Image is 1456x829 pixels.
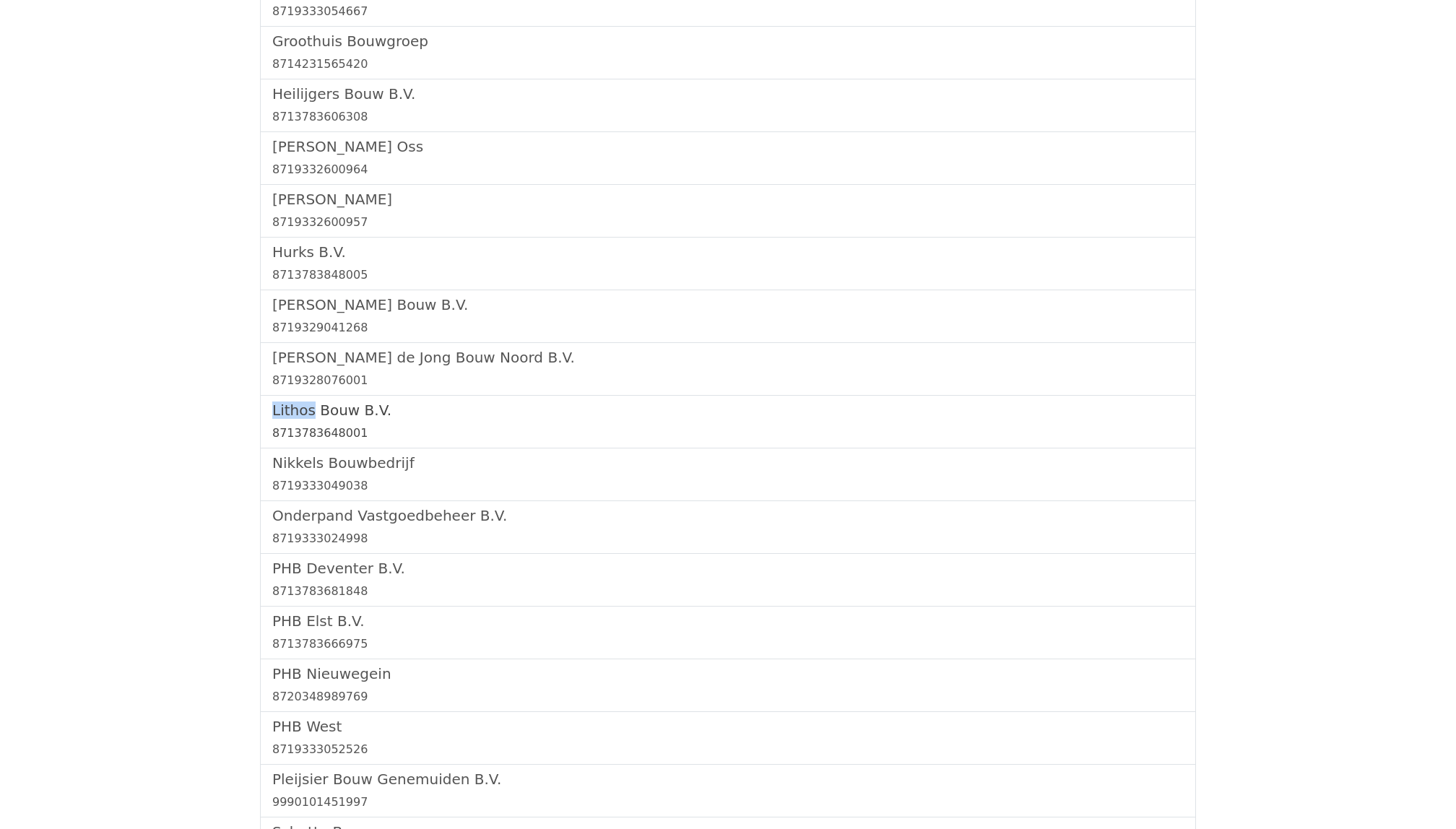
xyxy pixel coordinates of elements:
[272,402,1184,442] a: Lithos Bouw B.V.8713783648001
[272,794,1184,811] div: 9990101451997
[272,635,1184,653] div: 8713783666975
[272,138,1184,155] h5: [PERSON_NAME] Oss
[272,477,1184,495] div: 8719333049038
[272,108,1184,126] div: 8713783606308
[272,530,1184,547] div: 8719333024998
[272,771,1184,788] h5: Pleijsier Bouw Genemuiden B.V.
[272,718,1184,758] a: PHB West8719333052526
[272,560,1184,577] h5: PHB Deventer B.V.
[272,266,1184,284] div: 8713783848005
[272,454,1184,472] h5: Nikkels Bouwbedrijf
[272,32,1184,73] a: Groothuis Bouwgroep8714231565420
[272,583,1184,600] div: 8713783681848
[272,296,1184,313] h5: [PERSON_NAME] Bouw B.V.
[272,191,1184,231] a: [PERSON_NAME]8719332600957
[272,402,1184,419] h5: Lithos Bouw B.V.
[272,319,1184,337] div: 8719329041268
[272,138,1184,178] a: [PERSON_NAME] Oss8719332600964
[272,454,1184,495] a: Nikkels Bouwbedrijf8719333049038
[272,718,1184,735] h5: PHB West
[272,3,1184,20] div: 8719333054667
[272,425,1184,442] div: 8713783648001
[272,665,1184,706] a: PHB Nieuwegein8720348989769
[272,560,1184,600] a: PHB Deventer B.V.8713783681848
[272,665,1184,682] h5: PHB Nieuwegein
[272,741,1184,758] div: 8719333052526
[272,243,1184,284] a: Hurks B.V.8713783848005
[272,161,1184,178] div: 8719332600964
[272,191,1184,208] h5: [PERSON_NAME]
[272,507,1184,547] a: Onderpand Vastgoedbeheer B.V.8719333024998
[272,349,1184,366] h5: [PERSON_NAME] de Jong Bouw Noord B.V.
[272,243,1184,261] h5: Hurks B.V.
[272,771,1184,811] a: Pleijsier Bouw Genemuiden B.V.9990101451997
[272,85,1184,126] a: Heilijgers Bouw B.V.8713783606308
[272,32,1184,50] h5: Groothuis Bouwgroep
[272,214,1184,231] div: 8719332600957
[272,56,1184,73] div: 8714231565420
[272,85,1184,103] h5: Heilijgers Bouw B.V.
[272,612,1184,630] h5: PHB Elst B.V.
[272,507,1184,524] h5: Onderpand Vastgoedbeheer B.V.
[272,296,1184,337] a: [PERSON_NAME] Bouw B.V.8719329041268
[272,349,1184,389] a: [PERSON_NAME] de Jong Bouw Noord B.V.8719328076001
[272,688,1184,706] div: 8720348989769
[272,612,1184,653] a: PHB Elst B.V.8713783666975
[272,372,1184,389] div: 8719328076001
